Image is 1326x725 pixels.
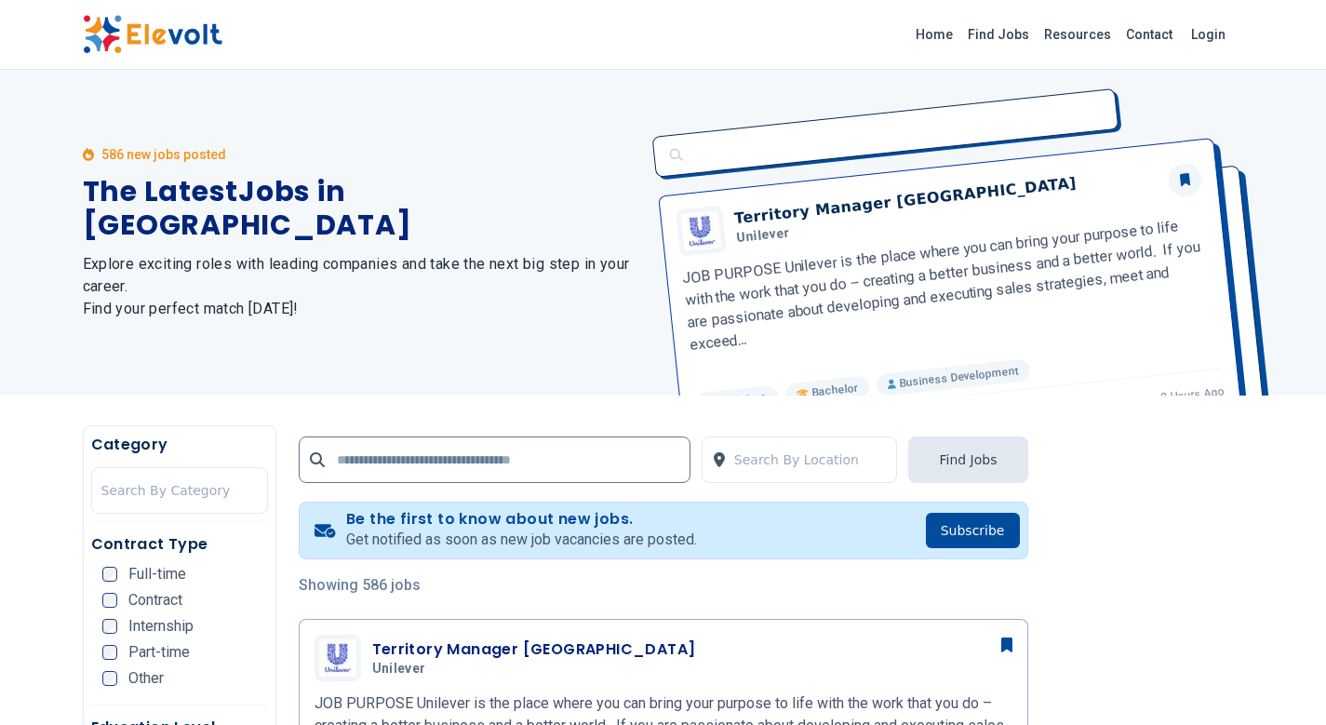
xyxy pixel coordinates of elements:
button: Find Jobs [908,436,1027,483]
input: Internship [102,619,117,634]
a: Contact [1118,20,1180,49]
span: Other [128,671,164,686]
a: Login [1180,16,1237,53]
a: Resources [1037,20,1118,49]
input: Full-time [102,567,117,582]
h5: Contract Type [91,533,268,556]
h4: Be the first to know about new jobs. [346,510,697,529]
a: Home [908,20,960,49]
span: Part-time [128,645,190,660]
input: Part-time [102,645,117,660]
p: 586 new jobs posted [101,145,226,164]
img: Elevolt [83,15,222,54]
h1: The Latest Jobs in [GEOGRAPHIC_DATA] [83,175,641,242]
a: Find Jobs [960,20,1037,49]
button: Subscribe [926,513,1020,548]
h2: Explore exciting roles with leading companies and take the next big step in your career. Find you... [83,253,641,320]
span: Internship [128,619,194,634]
input: Other [102,671,117,686]
span: Full-time [128,567,186,582]
img: Unilever [319,639,356,677]
span: Contract [128,593,182,608]
h5: Category [91,434,268,456]
p: Get notified as soon as new job vacancies are posted. [346,529,697,551]
p: Showing 586 jobs [299,574,1028,597]
span: Unilever [372,661,426,678]
input: Contract [102,593,117,608]
h3: Territory Manager [GEOGRAPHIC_DATA] [372,638,696,661]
